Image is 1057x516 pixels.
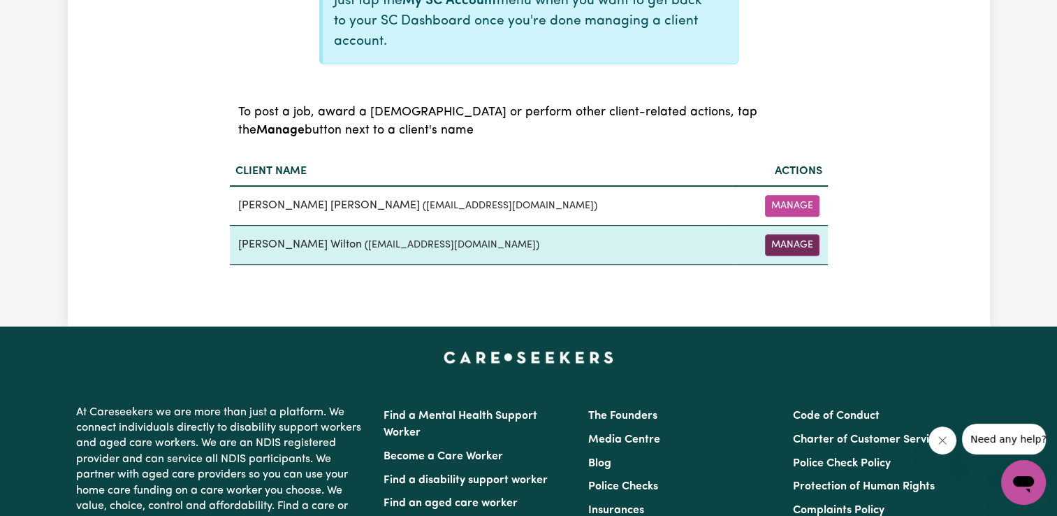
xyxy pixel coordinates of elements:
a: Media Centre [588,434,660,445]
button: Manage [765,195,819,217]
a: Protection of Human Rights [793,481,935,492]
th: Client name [230,157,733,186]
th: Actions [732,157,827,186]
a: Police Checks [588,481,658,492]
td: [PERSON_NAME] [PERSON_NAME] [230,186,733,226]
a: Find a disability support worker [384,475,548,486]
iframe: Button to launch messaging window [1001,460,1046,505]
button: Manage [765,234,819,256]
a: Police Check Policy [793,458,891,469]
a: Code of Conduct [793,410,880,422]
a: Careseekers home page [444,352,613,363]
a: Insurances [588,505,644,516]
iframe: Close message [928,427,956,454]
a: Find an aged care worker [384,498,518,509]
td: [PERSON_NAME] Wilton [230,225,733,264]
a: Become a Care Worker [384,451,503,462]
b: Manage [256,124,305,136]
a: Complaints Policy [793,505,884,516]
a: The Founders [588,410,657,422]
caption: To post a job, award a [DEMOGRAPHIC_DATA] or perform other client-related actions, tap the button... [230,87,828,157]
small: ( [EMAIL_ADDRESS][DOMAIN_NAME] ) [423,201,597,211]
iframe: Message from company [962,424,1046,454]
a: Find a Mental Health Support Worker [384,410,537,438]
small: ( [EMAIL_ADDRESS][DOMAIN_NAME] ) [365,240,539,250]
a: Charter of Customer Service [793,434,941,445]
a: Blog [588,458,611,469]
span: Need any help? [8,10,85,21]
